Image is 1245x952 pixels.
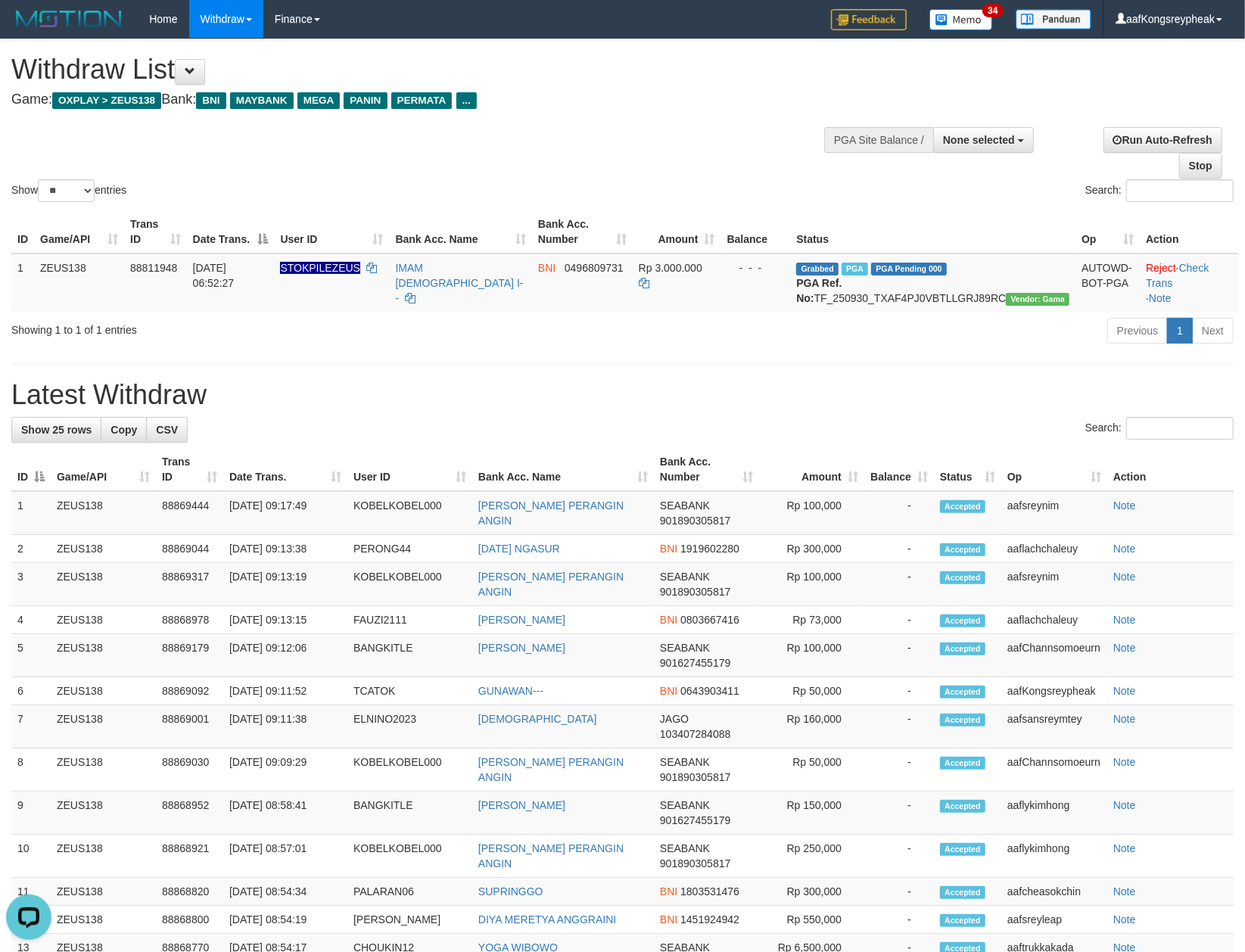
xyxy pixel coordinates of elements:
td: ZEUS138 [51,563,156,606]
td: ZEUS138 [51,491,156,535]
span: Copy 901627455179 to clipboard [660,657,730,669]
td: 1 [11,491,51,535]
td: [DATE] 09:13:19 [223,563,347,606]
h1: Withdraw List [11,54,815,85]
td: PALARAN06 [347,878,472,906]
span: Accepted [940,886,985,899]
td: Rp 160,000 [759,705,864,748]
th: Op: activate to sort column ascending [1075,210,1140,254]
a: [PERSON_NAME] [478,642,565,654]
th: Trans ID: activate to sort column ascending [156,448,223,491]
span: OXPLAY > ZEUS138 [52,92,161,109]
th: Balance: activate to sort column ascending [864,448,934,491]
span: Accepted [940,757,985,770]
button: None selected [933,127,1034,153]
td: KOBELKOBEL000 [347,748,472,792]
td: - [864,677,934,705]
span: [DATE] 06:52:27 [193,262,235,289]
td: Rp 300,000 [759,878,864,906]
th: Amount: activate to sort column ascending [633,210,721,254]
span: Accepted [940,714,985,726]
td: - [864,835,934,878]
span: Show 25 rows [21,424,92,436]
a: [DATE] NGASUR [478,543,560,555]
th: Status: activate to sort column ascending [934,448,1001,491]
td: 88868800 [156,906,223,934]
th: Game/API: activate to sort column ascending [51,448,156,491]
td: Rp 300,000 [759,535,864,563]
a: Note [1113,571,1136,583]
td: aafsansreymtey [1001,705,1107,748]
span: Accepted [940,843,985,856]
th: Date Trans.: activate to sort column ascending [223,448,347,491]
span: JAGO [660,713,689,725]
td: - [864,878,934,906]
th: Amount: activate to sort column ascending [759,448,864,491]
span: Copy 1451924942 to clipboard [680,913,739,926]
img: panduan.png [1016,9,1091,30]
span: Vendor URL: https://trx31.1velocity.biz [1006,293,1069,306]
td: 6 [11,677,51,705]
td: - [864,491,934,535]
td: AUTOWD-BOT-PGA [1075,254,1140,312]
a: IMAM [DEMOGRAPHIC_DATA] I-- [396,262,524,304]
td: Rp 50,000 [759,677,864,705]
td: 8 [11,748,51,792]
td: [DATE] 08:58:41 [223,792,347,835]
th: Action [1107,448,1234,491]
td: aaflachchaleuy [1001,535,1107,563]
select: Showentries [38,179,95,202]
a: Note [1113,543,1136,555]
label: Search: [1085,179,1234,202]
td: [DATE] 09:13:15 [223,606,347,634]
td: - [864,535,934,563]
td: 88869317 [156,563,223,606]
td: [DATE] 09:12:06 [223,634,347,677]
td: KOBELKOBEL000 [347,491,472,535]
td: Rp 100,000 [759,563,864,606]
span: Accepted [940,914,985,927]
a: Check Trans [1146,262,1209,289]
td: 2 [11,535,51,563]
td: 4 [11,606,51,634]
th: Action [1140,210,1238,254]
label: Search: [1085,417,1234,440]
td: 88869444 [156,491,223,535]
td: 88869030 [156,748,223,792]
td: ZEUS138 [51,792,156,835]
span: Rp 3.000.000 [639,262,702,274]
label: Show entries [11,179,126,202]
td: - [864,634,934,677]
td: [PERSON_NAME] [347,906,472,934]
td: 88869044 [156,535,223,563]
td: ZEUS138 [51,748,156,792]
span: Accepted [940,686,985,698]
td: aaflykimhong [1001,792,1107,835]
td: [DATE] 09:13:38 [223,535,347,563]
td: 5 [11,634,51,677]
span: SEABANK [660,499,710,512]
input: Search: [1126,179,1234,202]
img: Button%20Memo.svg [929,9,993,30]
a: [PERSON_NAME] PERANGIN ANGIN [478,499,624,527]
span: BNI [660,913,677,926]
td: - [864,792,934,835]
span: Copy 103407284088 to clipboard [660,728,730,740]
a: Note [1113,499,1136,512]
img: Feedback.jpg [831,9,907,30]
span: Marked by aafsreyleap [842,263,868,275]
div: Showing 1 to 1 of 1 entries [11,316,507,338]
span: None selected [943,134,1015,146]
td: Rp 50,000 [759,748,864,792]
td: aafKongsreypheak [1001,677,1107,705]
a: Reject [1146,262,1176,274]
th: Bank Acc. Number: activate to sort column ascending [532,210,633,254]
td: - [864,705,934,748]
td: 7 [11,705,51,748]
td: aafsreynim [1001,491,1107,535]
td: Rp 550,000 [759,906,864,934]
span: Accepted [940,571,985,584]
div: - - - [727,260,785,275]
span: MAYBANK [230,92,294,109]
td: · · [1140,254,1238,312]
